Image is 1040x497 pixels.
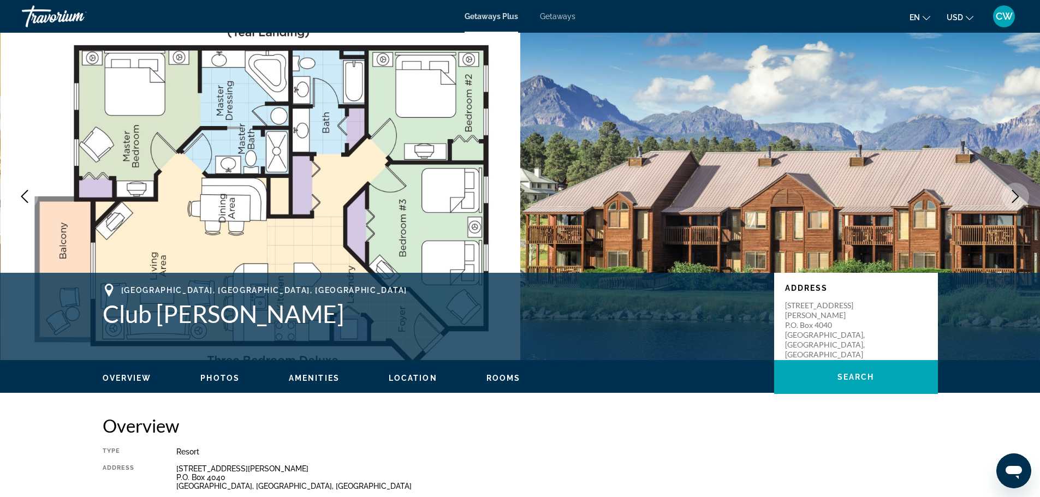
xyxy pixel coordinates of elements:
h1: Club [PERSON_NAME] [103,300,763,328]
a: Travorium [22,2,131,31]
span: USD [947,13,963,22]
div: Resort [176,447,938,456]
a: Getaways Plus [465,12,518,21]
button: User Menu [990,5,1018,28]
span: Location [389,374,437,382]
button: Change language [910,9,930,25]
span: Amenities [289,374,340,382]
iframe: Button to launch messaging window [996,453,1031,488]
button: Search [774,360,938,394]
span: Photos [200,374,240,382]
div: [STREET_ADDRESS][PERSON_NAME] P.O. Box 4040 [GEOGRAPHIC_DATA], [GEOGRAPHIC_DATA], [GEOGRAPHIC_DATA] [176,464,938,490]
button: Rooms [486,373,521,383]
span: Overview [103,374,152,382]
button: Next image [1002,183,1029,210]
button: Location [389,373,437,383]
h2: Overview [103,415,938,436]
p: Address [785,284,927,292]
span: en [910,13,920,22]
span: Search [837,373,875,381]
button: Change currency [947,9,973,25]
p: [STREET_ADDRESS][PERSON_NAME] P.O. Box 4040 [GEOGRAPHIC_DATA], [GEOGRAPHIC_DATA], [GEOGRAPHIC_DATA] [785,301,872,360]
button: Photos [200,373,240,383]
a: Getaways [540,12,575,21]
span: [GEOGRAPHIC_DATA], [GEOGRAPHIC_DATA], [GEOGRAPHIC_DATA] [121,286,407,295]
div: Address [103,464,149,490]
span: Rooms [486,374,521,382]
div: Type [103,447,149,456]
span: CW [996,11,1013,22]
button: Overview [103,373,152,383]
button: Previous image [11,183,38,210]
button: Amenities [289,373,340,383]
